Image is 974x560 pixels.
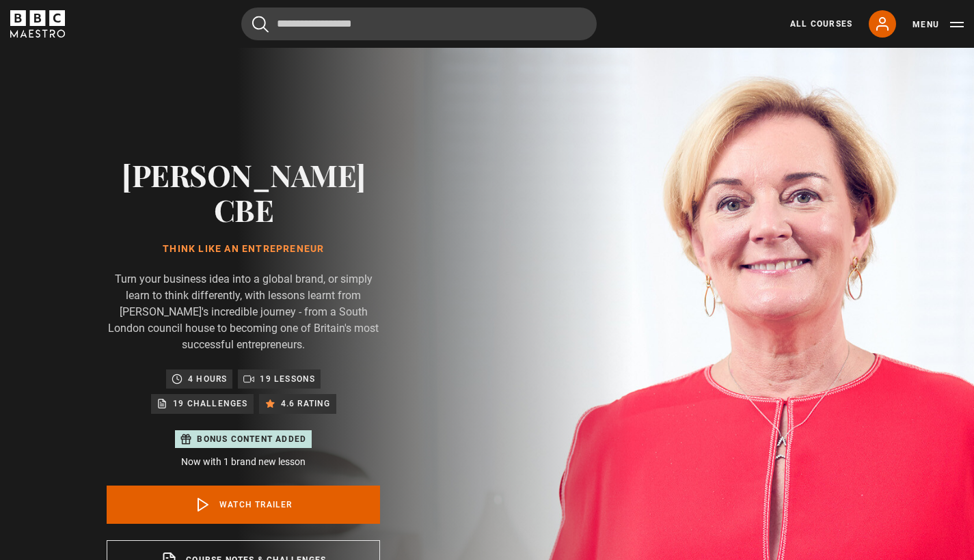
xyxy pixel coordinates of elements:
[10,10,65,38] svg: BBC Maestro
[912,18,964,31] button: Toggle navigation
[252,16,269,33] button: Submit the search query
[107,455,380,469] p: Now with 1 brand new lesson
[281,397,331,410] p: 4.6 rating
[790,18,852,30] a: All Courses
[197,433,306,445] p: Bonus content added
[173,397,248,410] p: 19 Challenges
[107,157,380,227] h2: [PERSON_NAME] CBE
[107,486,380,524] a: Watch Trailer
[107,244,380,255] h1: Think Like an Entrepreneur
[107,271,380,353] p: Turn your business idea into a global brand, or simply learn to think differently, with lessons l...
[260,372,315,386] p: 19 lessons
[188,372,227,386] p: 4 hours
[241,8,597,40] input: Search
